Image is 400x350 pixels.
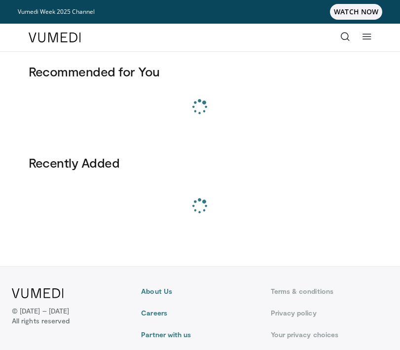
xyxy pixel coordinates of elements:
[141,286,258,296] a: About Us
[29,64,372,79] h3: Recommended for You
[271,308,388,318] a: Privacy policy
[29,33,81,42] img: VuMedi Logo
[271,286,388,296] a: Terms & conditions
[141,308,258,318] a: Careers
[18,4,382,20] a: Vumedi Week 2025 ChannelWATCH NOW
[12,306,70,326] p: © [DATE] – [DATE]
[141,330,258,340] a: Partner with us
[330,4,382,20] span: WATCH NOW
[29,155,372,171] h3: Recently Added
[12,288,64,298] img: VuMedi Logo
[12,316,70,326] span: All rights reserved
[271,330,388,340] a: Your privacy choices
